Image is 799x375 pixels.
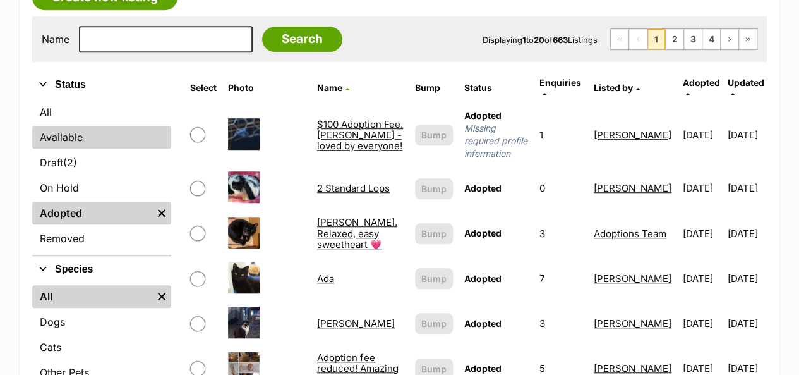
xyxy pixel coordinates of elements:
[678,302,726,345] td: [DATE]
[421,227,447,240] span: Bump
[594,82,633,93] span: Listed by
[223,73,311,103] th: Photo
[678,257,726,300] td: [DATE]
[32,261,171,278] button: Species
[32,77,171,93] button: Status
[539,77,581,98] a: Enquiries
[317,273,334,285] a: Ada
[32,98,171,255] div: Status
[32,151,171,174] a: Draft
[522,35,526,45] strong: 1
[683,77,720,88] span: Adopted
[594,228,666,240] a: Adoptions Team
[464,273,502,284] span: Adopted
[185,73,222,103] th: Select
[42,34,69,45] label: Name
[702,29,720,49] a: Page 4
[728,77,764,98] a: Updated
[228,262,260,293] img: Ada
[534,166,587,210] td: 0
[415,223,453,244] button: Bump
[421,272,447,285] span: Bump
[647,29,665,49] span: Page 1
[721,29,738,49] a: Next page
[415,268,453,289] button: Bump
[678,212,726,255] td: [DATE]
[32,126,171,149] a: Available
[728,77,764,88] span: Updated
[228,217,260,249] img: Abigail. Relaxed, easy sweetheart 💗
[683,77,720,98] a: Adopted
[678,104,726,165] td: [DATE]
[684,29,702,49] a: Page 3
[317,216,397,250] a: [PERSON_NAME]. Relaxed, easy sweetheart 💗
[553,35,568,45] strong: 663
[534,35,544,45] strong: 20
[228,307,260,338] img: Adele
[317,118,403,152] a: $100 Adoption Fee. [PERSON_NAME] - loved by everyone!
[415,125,453,145] button: Bump
[666,29,683,49] a: Page 2
[317,182,390,194] a: 2 Standard Lops
[728,212,766,255] td: [DATE]
[534,212,587,255] td: 3
[317,82,349,93] a: Name
[739,29,757,49] a: Last page
[728,257,766,300] td: [DATE]
[464,110,502,121] span: Adopted
[594,362,671,374] a: [PERSON_NAME]
[539,77,581,88] span: translation missing: en.admin.listings.index.attributes.enquiries
[534,104,587,165] td: 1
[594,182,671,194] a: [PERSON_NAME]
[32,336,171,359] a: Cats
[32,285,152,308] a: All
[32,227,171,250] a: Removed
[317,82,342,93] span: Name
[152,202,171,224] a: Remove filter
[594,129,671,141] a: [PERSON_NAME]
[594,273,671,285] a: [PERSON_NAME]
[152,285,171,308] a: Remove filter
[63,155,77,170] span: (2)
[421,128,447,142] span: Bump
[483,35,598,45] span: Displaying to of Listings
[32,101,171,123] a: All
[228,171,260,203] img: 2 Standard Lops
[678,166,726,210] td: [DATE]
[611,29,628,49] span: First page
[728,104,766,165] td: [DATE]
[421,317,447,330] span: Bump
[728,166,766,210] td: [DATE]
[629,29,647,49] span: Previous page
[228,118,260,150] img: $100 Adoption Fee. Ash - loved by everyone!
[464,318,502,329] span: Adopted
[534,257,587,300] td: 7
[464,183,502,194] span: Adopted
[410,73,458,103] th: Bump
[464,228,502,238] span: Adopted
[415,313,453,334] button: Bump
[464,363,502,374] span: Adopted
[32,176,171,199] a: On Hold
[421,182,447,195] span: Bump
[594,317,671,329] a: [PERSON_NAME]
[459,73,533,103] th: Status
[415,178,453,199] button: Bump
[464,122,528,160] span: Missing required profile information
[728,302,766,345] td: [DATE]
[32,202,152,224] a: Adopted
[32,310,171,333] a: Dogs
[610,28,757,50] nav: Pagination
[534,302,587,345] td: 3
[317,317,395,329] a: [PERSON_NAME]
[594,82,640,93] a: Listed by
[262,27,342,52] input: Search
